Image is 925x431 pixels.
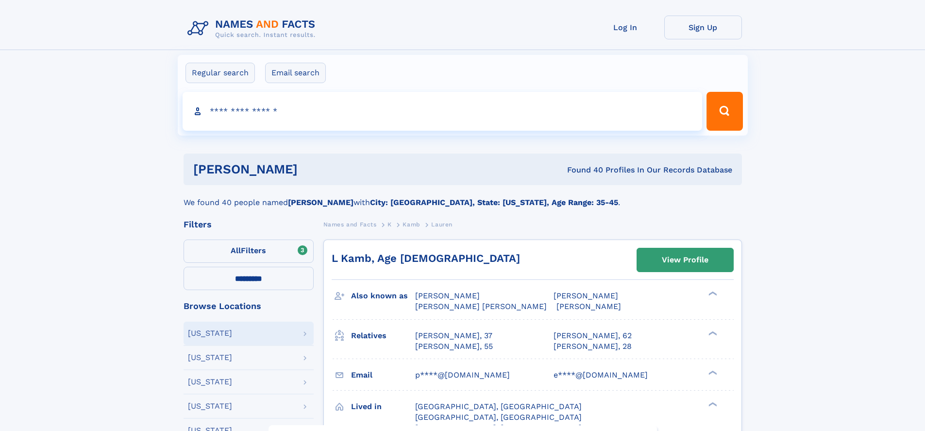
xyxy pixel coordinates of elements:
span: [PERSON_NAME] [PERSON_NAME] [415,302,547,311]
div: Found 40 Profiles In Our Records Database [432,165,732,175]
a: [PERSON_NAME], 37 [415,330,492,341]
h1: [PERSON_NAME] [193,163,433,175]
span: [GEOGRAPHIC_DATA], [GEOGRAPHIC_DATA] [415,402,582,411]
a: [PERSON_NAME], 62 [554,330,632,341]
label: Regular search [185,63,255,83]
a: Log In [587,16,664,39]
span: Lauren [431,221,453,228]
a: [PERSON_NAME], 28 [554,341,632,352]
div: [US_STATE] [188,329,232,337]
span: Kamb [403,221,420,228]
div: We found 40 people named with . [184,185,742,208]
a: View Profile [637,248,733,272]
a: K [387,218,392,230]
label: Filters [184,240,314,263]
div: [US_STATE] [188,354,232,362]
span: [PERSON_NAME] [415,291,480,300]
button: Search Button [706,92,742,131]
div: Browse Locations [184,302,314,310]
span: K [387,221,392,228]
label: Email search [265,63,326,83]
h3: Lived in [351,398,415,415]
h3: Also known as [351,288,415,304]
div: [US_STATE] [188,378,232,386]
b: City: [GEOGRAPHIC_DATA], State: [US_STATE], Age Range: 35-45 [370,198,618,207]
a: Sign Up [664,16,742,39]
span: [PERSON_NAME] [556,302,621,311]
a: [PERSON_NAME], 55 [415,341,493,352]
a: L Kamb, Age [DEMOGRAPHIC_DATA] [332,252,520,264]
div: ❯ [706,291,718,297]
span: [PERSON_NAME] [554,291,618,300]
img: Logo Names and Facts [184,16,323,42]
div: ❯ [706,369,718,376]
h3: Email [351,367,415,383]
div: ❯ [706,330,718,336]
div: View Profile [662,249,708,271]
div: ❯ [706,401,718,407]
span: All [231,246,241,255]
input: search input [183,92,703,131]
span: [GEOGRAPHIC_DATA], [GEOGRAPHIC_DATA] [415,413,582,422]
div: Filters [184,220,314,229]
b: [PERSON_NAME] [288,198,353,207]
a: Names and Facts [323,218,377,230]
a: Kamb [403,218,420,230]
h3: Relatives [351,328,415,344]
div: [US_STATE] [188,402,232,410]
